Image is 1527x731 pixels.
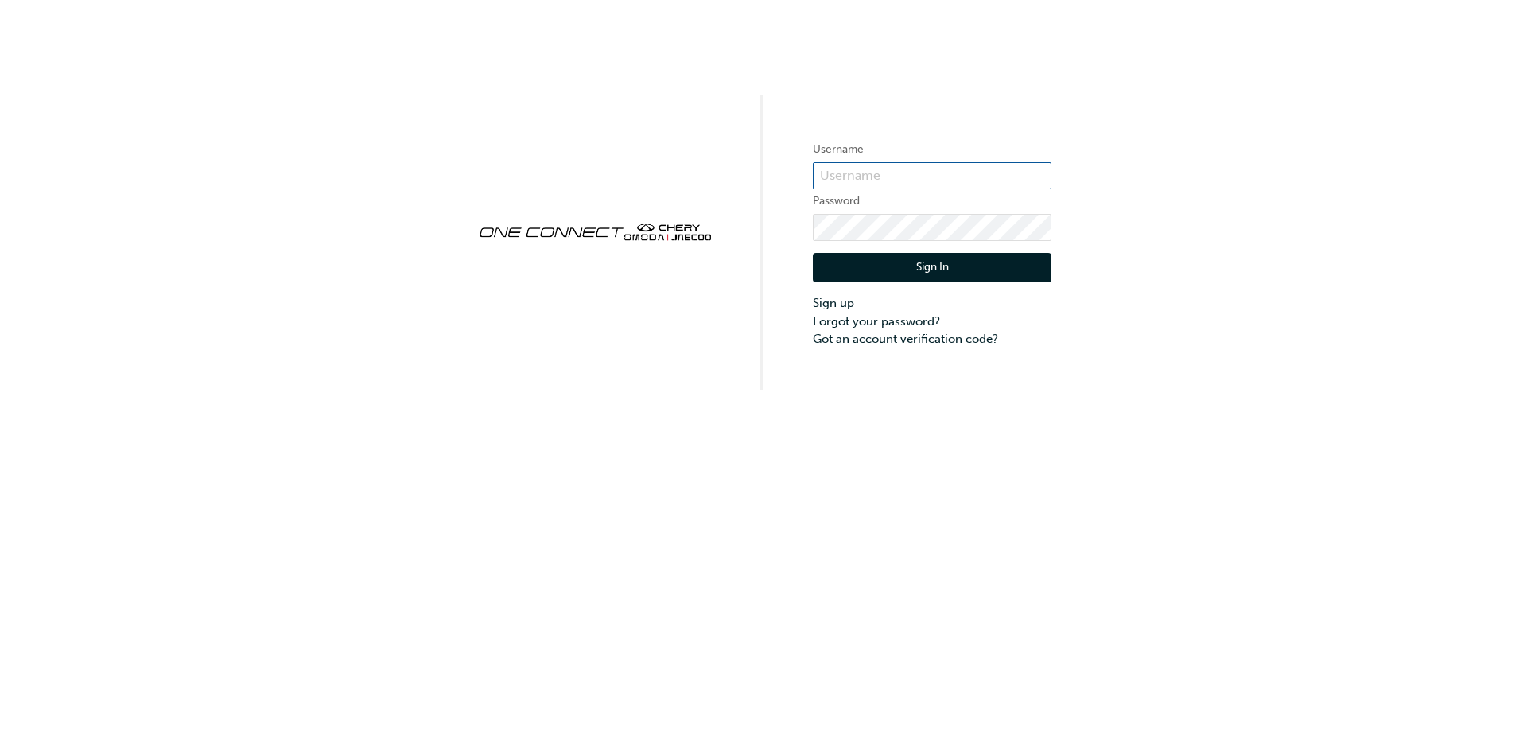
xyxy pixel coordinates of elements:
input: Username [813,162,1051,189]
img: oneconnect [476,210,714,251]
a: Got an account verification code? [813,330,1051,348]
label: Password [813,192,1051,211]
a: Sign up [813,294,1051,313]
label: Username [813,140,1051,159]
button: Sign In [813,253,1051,283]
a: Forgot your password? [813,313,1051,331]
